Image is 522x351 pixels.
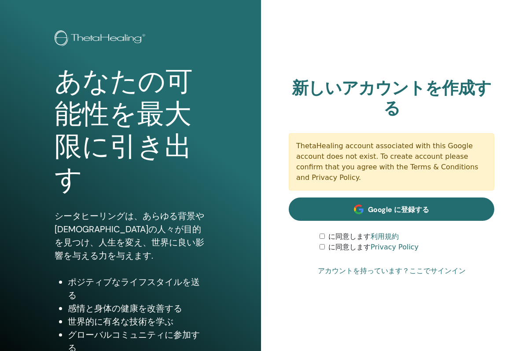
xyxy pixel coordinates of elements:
span: Google に登録する [368,205,429,214]
div: ThetaHealing account associated with this Google account does not exist. To create account please... [289,133,494,190]
label: に同意します [328,242,419,252]
h1: あなたの可能性を最大限に引き出す [55,66,206,197]
a: アカウントを持っています？ここでサインイン [318,266,466,276]
a: Google に登録する [289,197,494,221]
label: に同意します [328,231,399,242]
li: ポジティブなライフスタイルを送る [68,275,206,302]
li: 世界的に有名な技術を学ぶ [68,315,206,328]
a: Privacy Policy [371,243,419,251]
a: 利用規約 [371,232,399,241]
h2: 新しいアカウントを作成する [289,78,494,118]
p: シータヒーリングは、あらゆる背景や[DEMOGRAPHIC_DATA]の人々が目的を見つけ、人生を変え、世界に良い影響を与える力を与えます. [55,209,206,262]
li: 感情と身体の健康を改善する [68,302,206,315]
